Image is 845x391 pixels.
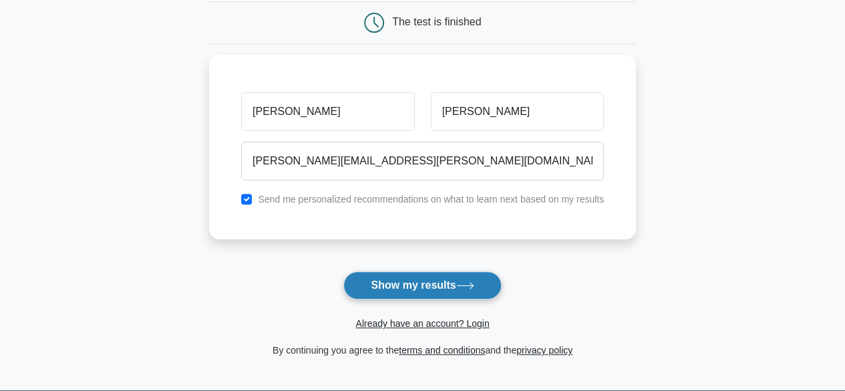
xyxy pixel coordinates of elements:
label: Send me personalized recommendations on what to learn next based on my results [258,194,604,205]
a: terms and conditions [399,345,485,356]
div: The test is finished [392,16,481,27]
input: Email [241,142,604,180]
input: Last name [431,92,604,131]
button: Show my results [343,271,501,299]
input: First name [241,92,414,131]
a: Already have an account? Login [355,318,489,329]
div: By continuing you agree to the and the [201,342,644,358]
a: privacy policy [516,345,572,356]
